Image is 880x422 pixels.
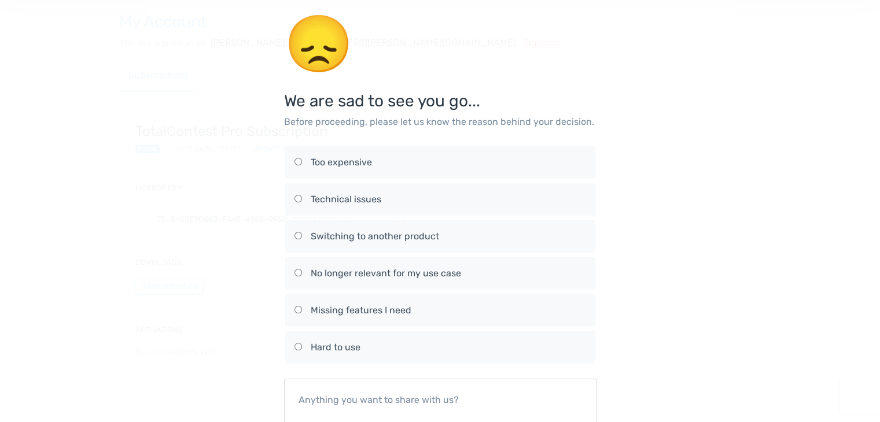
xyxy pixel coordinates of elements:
[294,257,586,290] label: No longer relevant for my use case
[311,340,586,354] div: Hard to use
[284,11,354,77] span: 😞
[294,158,302,165] input: Too expensive Too expensive
[311,229,586,243] div: Switching to another product
[294,220,586,253] label: Switching to another product
[311,156,586,169] div: Too expensive
[311,266,586,280] div: No longer relevant for my use case
[294,294,586,327] label: Missing features I need
[311,193,586,206] div: Technical issues
[294,343,302,350] input: Hard to use Hard to use
[284,115,597,129] p: Before proceeding, please let us know the reason behind your decision.
[294,232,302,239] input: Switching to another product Switching to another product
[294,331,586,364] label: Hard to use
[311,303,586,317] div: Missing features I need
[294,146,586,179] label: Too expensive
[284,14,597,110] h3: We are sad to see you go...
[294,183,586,216] label: Technical issues
[294,195,302,202] input: Technical issues Technical issues
[294,306,302,313] input: Missing features I need Missing features I need
[294,269,302,276] input: No longer relevant for my use case No longer relevant for my use case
